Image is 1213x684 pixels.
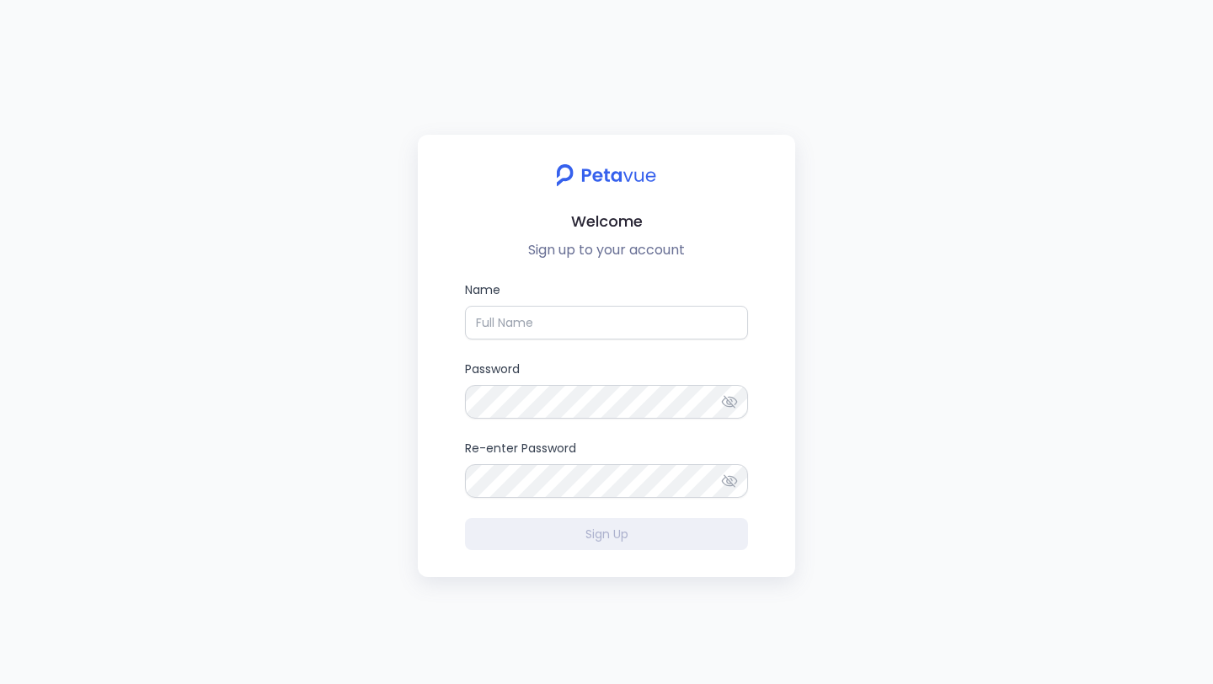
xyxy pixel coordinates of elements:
p: Sign up to your account [431,240,782,260]
label: Name [465,281,748,339]
input: Re-enter Password [465,464,748,498]
span: Sign Up [585,526,628,542]
label: Re-enter Password [465,439,748,498]
h2: Welcome [431,209,782,233]
input: Password [465,385,748,419]
img: petavue logo [545,155,667,195]
input: Name [465,306,748,339]
label: Password [465,360,748,419]
button: Sign Up [465,518,748,550]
